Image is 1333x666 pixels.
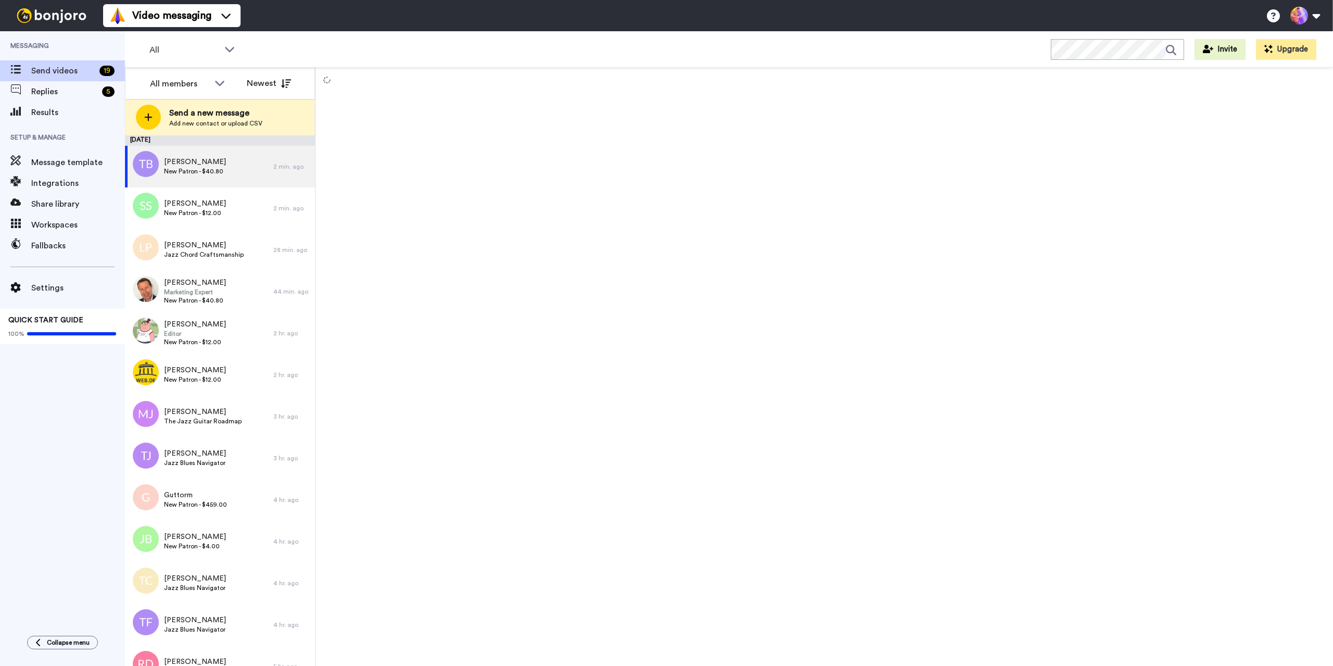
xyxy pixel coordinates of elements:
span: [PERSON_NAME] [164,365,226,375]
span: [PERSON_NAME] [164,157,226,167]
div: 4 hr. ago [273,537,310,546]
div: 5 [102,86,115,97]
div: 4 hr. ago [273,579,310,587]
img: ss.png [133,193,159,219]
img: jb.png [133,526,159,552]
span: [PERSON_NAME] [164,448,226,459]
span: Editor [164,330,226,338]
button: Newest [239,73,299,94]
span: Video messaging [132,8,211,23]
span: [PERSON_NAME] [164,532,226,542]
img: bj-logo-header-white.svg [12,8,91,23]
span: Jazz Blues Navigator [164,625,226,634]
div: 2 min. ago [273,162,310,171]
img: tj.png [133,443,159,469]
div: 4 hr. ago [273,621,310,629]
div: 44 min. ago [273,287,310,296]
span: Integrations [31,177,125,190]
span: Replies [31,85,98,98]
span: Send a new message [169,107,262,119]
span: Message template [31,156,125,169]
img: lp.png [133,234,159,260]
span: New Patron - $459.00 [164,500,227,509]
span: [PERSON_NAME] [164,198,226,209]
button: Invite [1194,39,1246,60]
span: Collapse menu [47,638,90,647]
div: 28 min. ago [273,246,310,254]
span: [PERSON_NAME] [164,319,226,330]
span: [PERSON_NAME] [164,278,226,288]
span: QUICK START GUIDE [8,317,83,324]
div: [DATE] [125,135,315,146]
span: Marketing Expert [164,288,226,296]
img: tc.png [133,568,159,594]
span: 100% [8,330,24,338]
span: [PERSON_NAME] [164,240,244,250]
div: 2 hr. ago [273,329,310,337]
span: New Patron - $4.00 [164,542,226,550]
img: tb.png [133,151,159,177]
span: Guttorm [164,490,227,500]
span: Share library [31,198,125,210]
span: Send videos [31,65,95,77]
span: Fallbacks [31,240,125,252]
div: 2 min. ago [273,204,310,212]
span: New Patron - $12.00 [164,338,226,346]
img: g.png [133,484,159,510]
span: New Patron - $40.80 [164,167,226,175]
div: 2 hr. ago [273,371,310,379]
span: Jazz Blues Navigator [164,584,226,592]
div: 3 hr. ago [273,412,310,421]
span: New Patron - $12.00 [164,209,226,217]
span: Jazz Chord Craftsmanship [164,250,244,259]
span: The Jazz Guitar Roadmap [164,417,242,425]
span: Jazz Blues Navigator [164,459,226,467]
span: New Patron - $12.00 [164,375,226,384]
div: All members [150,78,209,90]
div: 3 hr. ago [273,454,310,462]
button: Upgrade [1256,39,1316,60]
img: vm-color.svg [109,7,126,24]
img: 24c5a975-dcdb-42eb-9c7b-e3cfc990ad8e.jpg [133,318,159,344]
button: Collapse menu [27,636,98,649]
span: [PERSON_NAME] [164,573,226,584]
span: [PERSON_NAME] [164,407,242,417]
div: 4 hr. ago [273,496,310,504]
img: 7782dae1-2960-4e9d-958e-c1d9cf0d55da.png [133,359,159,385]
span: All [149,44,219,56]
span: Results [31,106,125,119]
span: [PERSON_NAME] [164,615,226,625]
div: 19 [99,66,115,76]
img: 0d3f5555-0233-4518-9933-da6f6262ee82.jpg [133,276,159,302]
span: New Patron - $40.80 [164,296,226,305]
span: Add new contact or upload CSV [169,119,262,128]
img: mj.png [133,401,159,427]
span: Workspaces [31,219,125,231]
img: tf.png [133,609,159,635]
span: Settings [31,282,125,294]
